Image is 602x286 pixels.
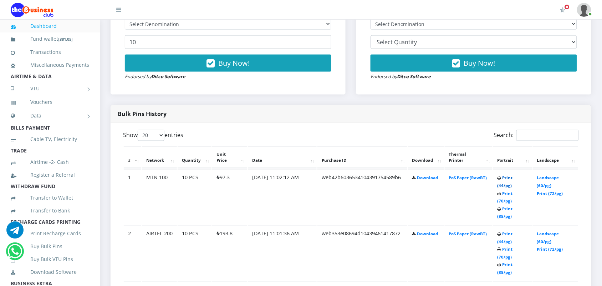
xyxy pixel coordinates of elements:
a: Print (44/pg) [498,175,513,189]
label: Search: [494,130,579,141]
input: Enter Quantity [125,35,331,49]
th: Quantity: activate to sort column ascending [178,147,211,169]
th: Portrait: activate to sort column ascending [493,147,532,169]
button: Buy Now! [125,55,331,72]
td: ₦97.3 [212,169,247,225]
a: Vouchers [11,94,89,110]
a: Data [11,107,89,125]
a: Print (72/pg) [537,191,563,196]
strong: Bulk Pins History [118,110,167,118]
a: Transfer to Wallet [11,190,89,206]
a: Download Software [11,264,89,280]
span: Activate Your Membership [565,4,570,10]
img: User [577,3,591,17]
td: 1 [124,169,141,225]
button: Buy Now! [371,55,577,72]
td: 10 PCS [178,169,211,225]
td: web42b6036534104391754589b6 [317,169,407,225]
a: Print (85/pg) [498,206,513,220]
a: Miscellaneous Payments [11,57,89,73]
th: Thermal Printer: activate to sort column ascending [445,147,493,169]
a: Buy Bulk VTU Pins [11,251,89,267]
a: Download [417,175,438,181]
span: Buy Now! [218,58,250,68]
label: Show entries [123,130,183,141]
td: web353e08694d10439461417872 [317,225,407,281]
a: Fund wallet[381.05] [11,31,89,47]
a: Print (44/pg) [498,231,513,245]
a: Landscape (60/pg) [537,175,559,189]
a: Chat for support [7,248,22,260]
a: Transfer to Bank [11,202,89,219]
td: 2 [124,225,141,281]
i: Activate Your Membership [560,7,566,13]
img: Logo [11,3,53,17]
td: ₦193.8 [212,225,247,281]
th: Purchase ID: activate to sort column ascending [317,147,407,169]
td: [DATE] 11:02:12 AM [248,169,317,225]
a: Airtime -2- Cash [11,154,89,170]
td: 10 PCS [178,225,211,281]
a: Print (70/pg) [498,247,513,260]
a: Print (70/pg) [498,191,513,204]
a: Landscape (60/pg) [537,231,559,245]
a: PoS Paper (RawBT) [449,175,487,181]
select: Showentries [138,130,164,141]
td: MTN 100 [142,169,177,225]
td: [DATE] 11:01:36 AM [248,225,317,281]
th: Landscape: activate to sort column ascending [533,147,578,169]
a: Transactions [11,44,89,60]
b: 381.05 [60,36,71,42]
small: [ ] [58,36,73,42]
a: Print Recharge Cards [11,225,89,242]
th: Network: activate to sort column ascending [142,147,177,169]
a: Print (72/pg) [537,247,563,252]
strong: Ditco Software [151,73,185,80]
th: Unit Price: activate to sort column ascending [212,147,247,169]
a: PoS Paper (RawBT) [449,231,487,237]
small: Endorsed by [125,73,185,80]
td: AIRTEL 200 [142,225,177,281]
a: Chat for support [6,227,24,239]
input: Search: [516,130,579,141]
small: Endorsed by [371,73,431,80]
th: Date: activate to sort column ascending [248,147,317,169]
a: Download [417,231,438,237]
a: VTU [11,80,89,97]
strong: Ditco Software [397,73,431,80]
a: Buy Bulk Pins [11,238,89,255]
a: Cable TV, Electricity [11,131,89,147]
a: Register a Referral [11,167,89,183]
a: Dashboard [11,18,89,34]
th: #: activate to sort column descending [124,147,141,169]
th: Download: activate to sort column ascending [408,147,444,169]
span: Buy Now! [464,58,495,68]
a: Print (85/pg) [498,262,513,275]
